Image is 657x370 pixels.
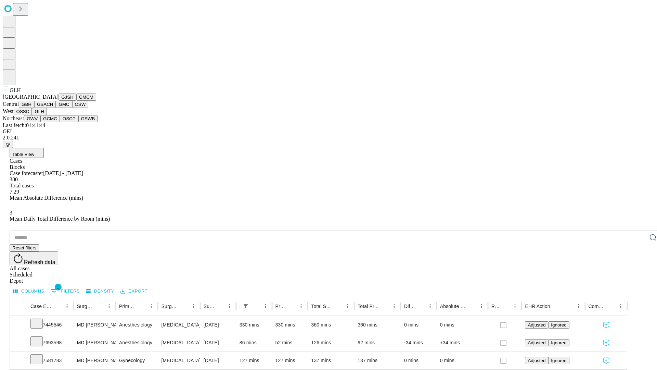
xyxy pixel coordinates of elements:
[528,340,545,345] span: Adjusted
[389,301,399,311] button: Menu
[358,334,397,351] div: 92 mins
[161,316,196,334] div: [MEDICAL_DATA] SPINE POSTERIOR OR POSTERIOR LATERAL WITH [MEDICAL_DATA] [MEDICAL_DATA], COMBINED
[10,87,21,93] span: GLH
[43,170,83,176] span: [DATE] - [DATE]
[287,301,296,311] button: Sort
[251,301,261,311] button: Sort
[525,339,548,346] button: Adjusted
[137,301,146,311] button: Sort
[606,301,616,311] button: Sort
[5,142,10,147] span: @
[3,108,14,114] span: West
[10,251,58,265] button: Refresh data
[333,301,343,311] button: Sort
[204,304,215,309] div: Surgery Date
[241,301,250,311] div: 1 active filter
[3,122,46,128] span: Last fetch: 01:41:44
[416,301,425,311] button: Sort
[296,301,306,311] button: Menu
[55,284,62,291] span: 1
[404,316,433,334] div: 0 mins
[525,321,548,329] button: Adjusted
[240,316,269,334] div: 330 mins
[551,301,561,311] button: Sort
[30,352,70,369] div: 7581783
[76,94,96,101] button: GMCM
[311,304,333,309] div: Total Scheduled Duration
[404,304,415,309] div: Difference
[240,352,269,369] div: 127 mins
[261,301,270,311] button: Menu
[358,316,397,334] div: 360 mins
[358,352,397,369] div: 137 mins
[240,334,269,351] div: 86 mins
[440,304,466,309] div: Absolute Difference
[189,301,198,311] button: Menu
[13,355,24,367] button: Expand
[491,304,500,309] div: Resolved in EHR
[10,170,43,176] span: Case forecaster
[10,216,110,222] span: Mean Daily Total Difference by Room (mins)
[275,304,286,309] div: Predicted In Room Duration
[10,148,44,158] button: Table View
[477,301,486,311] button: Menu
[404,334,433,351] div: -34 mins
[146,301,156,311] button: Menu
[3,141,13,148] button: @
[119,352,154,369] div: Gynecology
[77,304,94,309] div: Surgeon Name
[24,259,55,265] span: Refresh data
[215,301,225,311] button: Sort
[440,352,485,369] div: 0 mins
[616,301,626,311] button: Menu
[119,304,136,309] div: Primary Service
[241,301,250,311] button: Show filters
[311,352,351,369] div: 137 mins
[10,176,18,182] span: 380
[11,286,46,297] button: Select columns
[60,115,78,122] button: OSCP
[10,244,39,251] button: Reset filters
[119,286,149,297] button: Export
[204,334,233,351] div: [DATE]
[161,304,178,309] div: Surgery Name
[343,301,352,311] button: Menu
[59,94,76,101] button: GJSH
[425,301,435,311] button: Menu
[56,101,72,108] button: GMC
[40,115,60,122] button: GCMC
[19,101,34,108] button: GBH
[204,352,233,369] div: [DATE]
[119,316,154,334] div: Anesthesiology
[551,322,566,328] span: Ignored
[440,334,485,351] div: +34 mins
[77,316,112,334] div: MD [PERSON_NAME] [PERSON_NAME] Md
[12,245,36,250] span: Reset filters
[30,316,70,334] div: 7445546
[78,115,98,122] button: GSWB
[95,301,104,311] button: Sort
[24,115,40,122] button: GWV
[275,316,305,334] div: 330 mins
[10,210,12,215] span: 3
[72,101,89,108] button: OSW
[77,352,112,369] div: MD [PERSON_NAME] [PERSON_NAME] Md
[275,334,305,351] div: 52 mins
[3,135,654,141] div: 2.0.241
[62,301,72,311] button: Menu
[404,352,433,369] div: 0 mins
[3,115,24,121] span: Northeast
[3,128,654,135] div: GEI
[548,339,569,346] button: Ignored
[30,334,70,351] div: 7693598
[510,301,520,311] button: Menu
[30,304,52,309] div: Case Epic Id
[574,301,583,311] button: Menu
[525,304,550,309] div: EHR Action
[10,183,34,188] span: Total cases
[179,301,189,311] button: Sort
[13,319,24,331] button: Expand
[528,322,545,328] span: Adjusted
[548,357,569,364] button: Ignored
